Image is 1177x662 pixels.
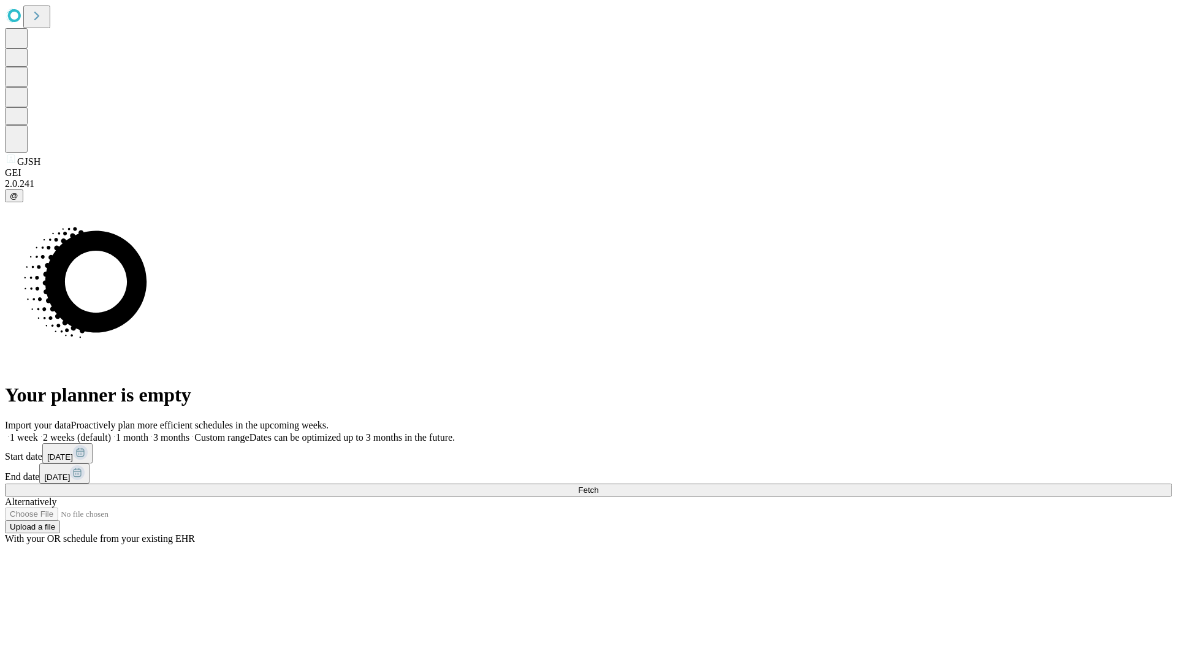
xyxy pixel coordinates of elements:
button: [DATE] [42,443,93,463]
span: [DATE] [47,452,73,462]
span: With your OR schedule from your existing EHR [5,533,195,544]
div: Start date [5,443,1172,463]
span: Fetch [578,485,598,495]
button: Upload a file [5,520,60,533]
span: 1 month [116,432,148,443]
h1: Your planner is empty [5,384,1172,406]
span: 3 months [153,432,189,443]
span: Custom range [194,432,249,443]
div: End date [5,463,1172,484]
span: Proactively plan more efficient schedules in the upcoming weeks. [71,420,329,430]
span: 1 week [10,432,38,443]
button: @ [5,189,23,202]
span: [DATE] [44,473,70,482]
div: 2.0.241 [5,178,1172,189]
button: Fetch [5,484,1172,496]
span: Dates can be optimized up to 3 months in the future. [249,432,455,443]
span: @ [10,191,18,200]
span: Alternatively [5,496,56,507]
div: GEI [5,167,1172,178]
span: Import your data [5,420,71,430]
button: [DATE] [39,463,90,484]
span: GJSH [17,156,40,167]
span: 2 weeks (default) [43,432,111,443]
